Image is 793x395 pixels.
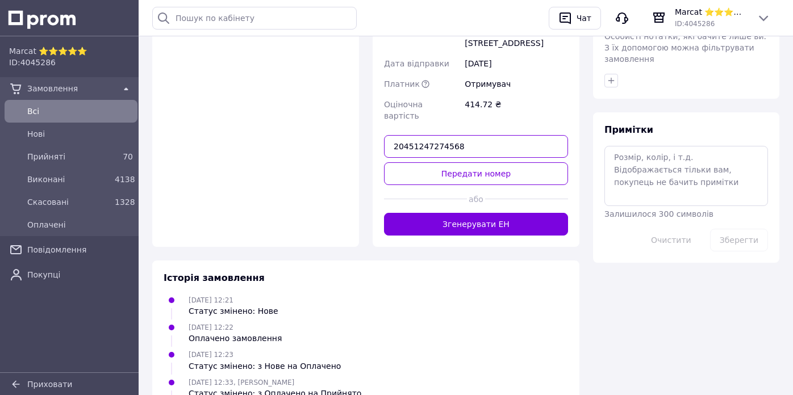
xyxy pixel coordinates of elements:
span: Особисті нотатки, які бачите лише ви. З їх допомогою можна фільтрувати замовлення [604,32,766,64]
div: Статус змінено: Нове [189,305,278,317]
span: [DATE] 12:22 [189,323,233,331]
button: Чат [549,7,601,30]
span: Виконані [27,174,110,185]
span: Історія замовлення [164,272,265,283]
span: Нові [27,128,133,140]
div: Отримувач [462,74,570,94]
input: Номер експрес-накладної [384,135,568,158]
span: Платник [384,79,420,89]
span: Прийняті [27,151,110,162]
div: Оплачено замовлення [189,333,282,344]
span: 70 [123,152,133,161]
span: Замовлення [27,83,115,94]
button: Передати номер [384,162,568,185]
span: Marcat ⭐⭐⭐⭐⭐ [675,6,748,18]
span: або [467,194,485,205]
span: 4138 [115,175,135,184]
span: 1328 [115,197,135,207]
span: Скасовані [27,196,110,208]
span: Всi [27,106,133,117]
span: ID: 4045286 [675,20,715,28]
span: [DATE] 12:23 [189,351,233,359]
span: Залишилося 300 символів [604,209,713,218]
span: Marcat ⭐⭐⭐⭐⭐ [9,45,133,57]
div: Чат [574,10,594,27]
button: Згенерувати ЕН [384,213,568,236]
span: ID: 4045286 [9,58,56,67]
span: Повідомлення [27,244,133,255]
span: Примітки [604,124,653,135]
span: Оціночна вартість [384,100,423,120]
span: [DATE] 12:33, [PERSON_NAME] [189,379,294,386]
span: Дата відправки [384,59,449,68]
span: [DATE] 12:21 [189,296,233,304]
span: Приховати [27,380,72,389]
span: Оплачені [27,219,133,230]
div: Статус змінено: з Нове на Оплачено [189,360,341,372]
input: Пошук по кабінету [152,7,357,30]
span: Покупці [27,269,133,280]
div: 414.72 ₴ [462,94,570,126]
div: [DATE] [462,53,570,74]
